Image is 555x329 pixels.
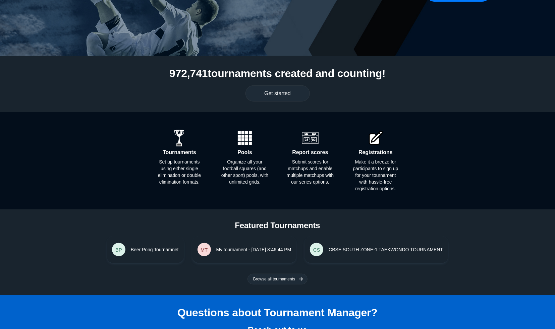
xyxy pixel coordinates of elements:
span: Organize all your football squares (and other sport) pools, with unlimited grids. [221,158,269,185]
span: CBSE SOUTH ZONE-1 TAEKWONDO TOURNAMENT [329,246,443,253]
button: Browse all tournaments [247,274,308,284]
button: Get started [245,85,310,102]
span: Beer Pong Tournamnet [131,246,179,253]
h2: Questions about Tournament Manager? [177,306,378,319]
h2: Registrations [358,149,393,156]
a: BPBeer Pong Tournamnet [112,243,179,256]
div: My tournament - 8/20/2025 8:46:44 PM [198,243,211,256]
h2: 972,741 tournaments created and counting! [169,67,386,80]
h2: Tournaments [163,149,196,156]
img: scoreboard.1e57393721357183ef9760dcff602ac4.svg [302,130,319,146]
span: MT [198,243,211,256]
img: pencilsquare.0618cedfd402539dea291553dd6f4288.svg [367,130,384,146]
span: Submit scores for matchups and enable multiple matchups with our series options. [286,158,334,185]
a: MTMy tournament - [DATE] 8:46:44 PM [198,243,291,256]
span: BP [112,243,125,256]
span: Set up tournaments using either single elimination or double elimination formats. [156,158,204,185]
h2: Pools [237,149,252,156]
span: CS [310,243,323,256]
img: trophy.af1f162d0609cb352d9c6f1639651ff2.svg [171,130,188,146]
span: Make it a breeze for participants to sign up for your tournament with hassle-free registration op... [352,158,400,192]
div: Beer Pong Tournamnet [112,243,125,256]
h2: Report scores [292,149,328,156]
h2: Featured Tournaments [235,220,320,231]
span: My tournament - [DATE] 8:46:44 PM [216,246,291,253]
img: wCBcAAAAASUVORK5CYII= [236,130,253,146]
div: CBSE SOUTH ZONE-1 TAEKWONDO TOURNAMENT [310,243,323,256]
a: CSCBSE SOUTH ZONE-1 TAEKWONDO TOURNAMENT [310,243,443,256]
